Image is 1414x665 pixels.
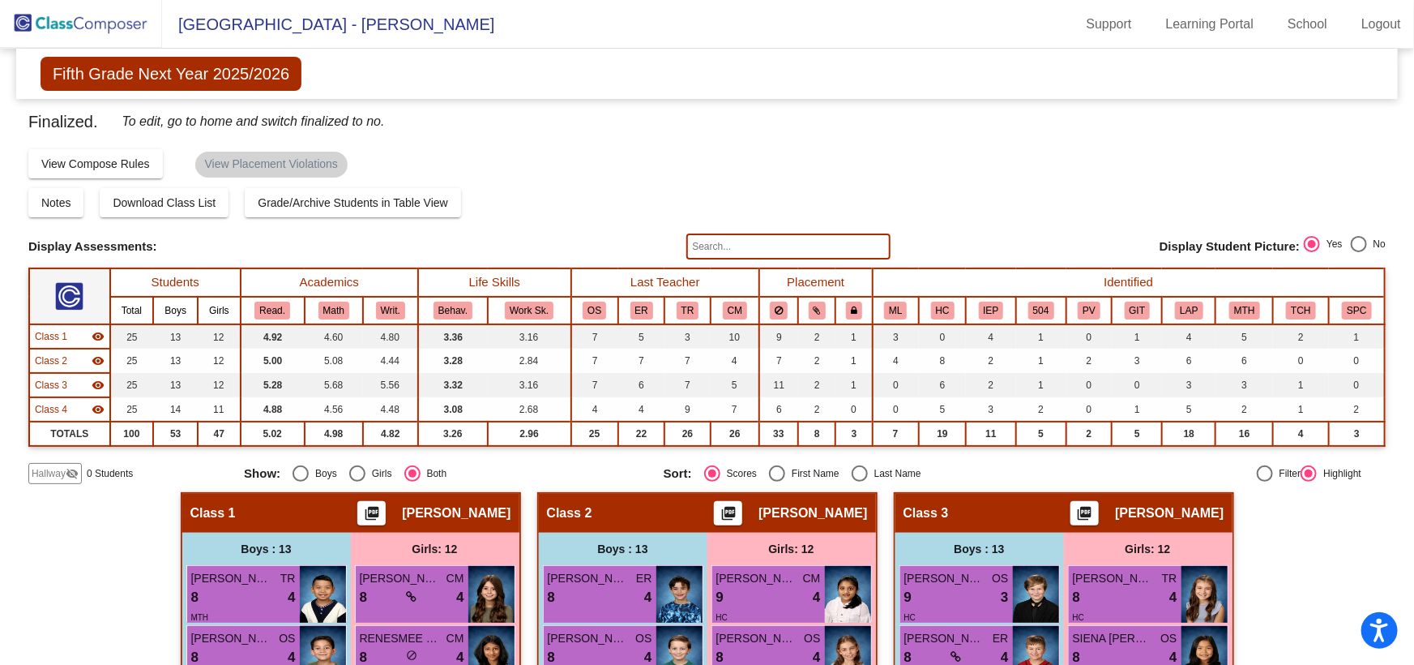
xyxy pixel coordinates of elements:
span: Finalized. [28,109,98,135]
span: Show: [244,466,280,481]
td: 12 [198,349,240,373]
td: 4 [1162,324,1215,349]
span: [PERSON_NAME] [548,570,629,587]
td: 4.44 [363,349,419,373]
td: 25 [110,324,153,349]
td: 1 [835,324,872,349]
span: OS [1160,630,1177,647]
mat-radio-group: Select an option [1304,236,1386,257]
td: 2 [798,324,835,349]
th: Keep away students [759,297,798,324]
td: 2 [1215,397,1273,422]
div: Scores [720,466,757,481]
td: 0 [1066,373,1112,397]
td: 8 [798,422,835,446]
td: 5 [618,324,664,349]
td: 13 [153,373,198,397]
span: Class 3 [904,505,949,521]
td: 1 [1273,373,1329,397]
th: Girls [198,297,240,324]
div: Last Name [868,466,921,481]
button: IEP [979,302,1004,320]
td: 5 [1112,422,1162,446]
td: 3 [1215,373,1273,397]
span: 8 [360,587,367,608]
div: Both [421,466,447,481]
span: Hallway [32,466,66,481]
td: 2 [966,349,1015,373]
th: Keep with students [798,297,835,324]
div: Filter [1273,466,1301,481]
mat-icon: visibility [92,379,105,392]
td: 7 [711,397,759,422]
span: CM [446,630,464,647]
td: 2 [798,397,835,422]
button: Grade/Archive Students in Table View [245,188,461,217]
td: 3.08 [418,397,488,422]
td: 8 [919,349,966,373]
td: Alyssa Wachtveitl - No Class Name [29,349,110,373]
span: Class 3 [35,378,67,393]
td: 3 [835,422,872,446]
td: 4.88 [241,397,305,422]
span: Notes [41,196,71,209]
span: Class 2 [547,505,592,521]
td: 4 [873,349,919,373]
span: [PERSON_NAME] [548,630,629,647]
th: Intervention Team Watchlist [1112,297,1162,324]
span: View Compose Rules [41,157,150,170]
td: 1 [1112,397,1162,422]
button: HC [931,302,955,320]
div: Girls [365,466,392,481]
span: 9 [716,587,724,608]
span: 8 [1073,587,1080,608]
td: 5 [1016,422,1066,446]
td: 10 [711,324,759,349]
td: 26 [664,422,710,446]
span: Display Assessments: [28,239,157,254]
td: 3.28 [418,349,488,373]
span: TR [280,570,296,587]
td: 11 [198,397,240,422]
td: 0 [1329,373,1385,397]
td: 19 [919,422,966,446]
td: 3 [873,324,919,349]
td: 0 [1066,397,1112,422]
td: 2 [1066,422,1112,446]
td: 7 [759,349,798,373]
td: 0 [919,324,966,349]
th: Math Pullout Support [1215,297,1273,324]
td: 7 [664,349,710,373]
td: 7 [571,349,618,373]
td: 1 [835,349,872,373]
a: Logout [1348,11,1414,37]
td: 4.80 [363,324,419,349]
span: [GEOGRAPHIC_DATA] - [PERSON_NAME] [162,11,494,37]
a: Learning Portal [1153,11,1267,37]
td: 3.26 [418,422,488,446]
td: 1 [1016,324,1066,349]
button: Print Students Details [714,501,742,526]
button: PV [1078,302,1100,320]
td: Kara Hope - No Class Name [29,324,110,349]
th: 504 Plan [1016,297,1066,324]
span: SIENA [PERSON_NAME] [1073,630,1154,647]
button: CM [723,302,747,320]
span: Class 1 [35,329,67,344]
span: ER [636,570,651,587]
th: Last Teacher [571,268,760,297]
button: View Compose Rules [28,149,163,178]
span: 4 [813,587,820,608]
span: HC [716,613,728,622]
td: 25 [110,397,153,422]
td: 6 [1215,349,1273,373]
td: 26 [711,422,759,446]
span: CM [803,570,821,587]
mat-icon: picture_as_pdf [1075,505,1095,528]
span: 9 [904,587,912,608]
td: 4 [571,397,618,422]
span: 8 [191,587,199,608]
td: 9 [759,324,798,349]
td: 11 [759,373,798,397]
td: 4.98 [305,422,363,446]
